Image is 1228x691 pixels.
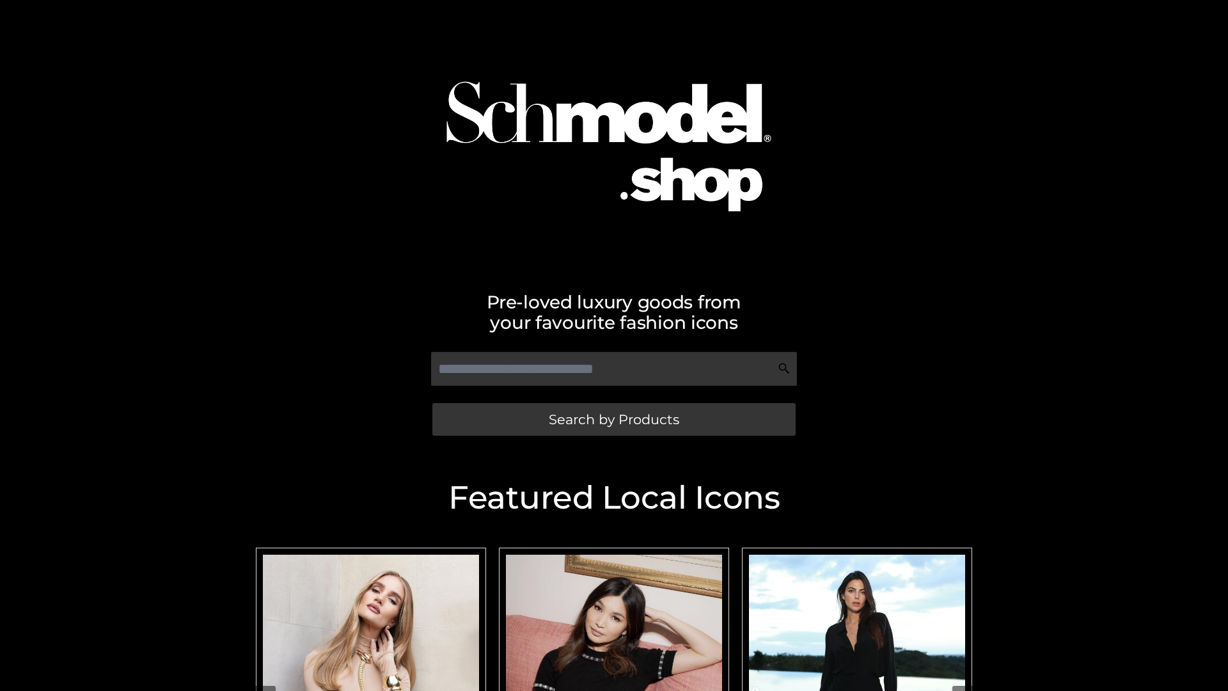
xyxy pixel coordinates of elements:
a: Search by Products [432,403,796,436]
h2: Pre-loved luxury goods from your favourite fashion icons [249,292,979,333]
h2: Featured Local Icons​ [249,482,979,514]
span: Search by Products [549,413,679,426]
img: Search Icon [778,362,791,375]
